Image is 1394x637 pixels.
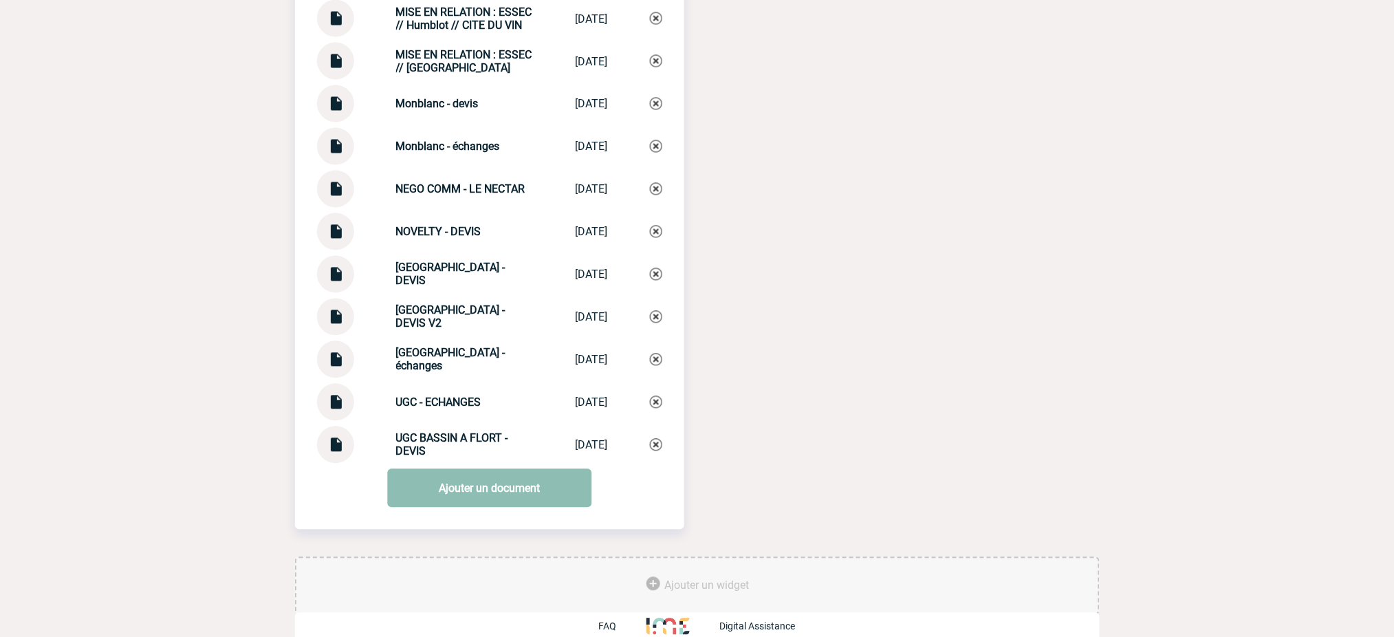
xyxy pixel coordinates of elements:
[396,183,525,196] strong: NEGO COMM - LE NECTAR
[598,621,616,632] p: FAQ
[576,268,608,281] div: [DATE]
[650,183,662,195] img: Supprimer
[396,140,500,153] strong: Monblanc - échanges
[650,439,662,451] img: Supprimer
[576,396,608,409] div: [DATE]
[650,268,662,281] img: Supprimer
[576,311,608,324] div: [DATE]
[650,396,662,409] img: Supprimer
[396,6,532,32] strong: MISE EN RELATION : ESSEC // Humblot // CITE DU VIN
[650,354,662,366] img: Supprimer
[396,226,481,239] strong: NOVELTY - DEVIS
[576,439,608,452] div: [DATE]
[576,183,608,196] div: [DATE]
[396,396,481,409] strong: UGC - ECHANGES
[720,621,796,632] p: Digital Assistance
[396,261,505,288] strong: [GEOGRAPHIC_DATA] - DEVIS
[576,354,608,367] div: [DATE]
[396,347,505,373] strong: [GEOGRAPHIC_DATA] - échanges
[646,618,689,635] img: http://www.idealmeetingsevents.fr/
[650,98,662,110] img: Supprimer
[396,304,505,330] strong: [GEOGRAPHIC_DATA] - DEVIS V2
[650,12,662,25] img: Supprimer
[387,469,591,508] a: Ajouter un document
[650,140,662,153] img: Supprimer
[576,140,608,153] div: [DATE]
[396,98,479,111] strong: Monblanc - devis
[650,55,662,67] img: Supprimer
[396,48,532,74] strong: MISE EN RELATION : ESSEC // [GEOGRAPHIC_DATA]
[650,226,662,238] img: Supprimer
[576,226,608,239] div: [DATE]
[576,12,608,25] div: [DATE]
[598,620,646,633] a: FAQ
[295,557,1100,615] div: Ajouter des outils d'aide à la gestion de votre événement
[576,98,608,111] div: [DATE]
[396,432,508,458] strong: UGC BASSIN A FLORT - DEVIS
[664,579,749,592] span: Ajouter un widget
[650,311,662,323] img: Supprimer
[576,55,608,68] div: [DATE]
